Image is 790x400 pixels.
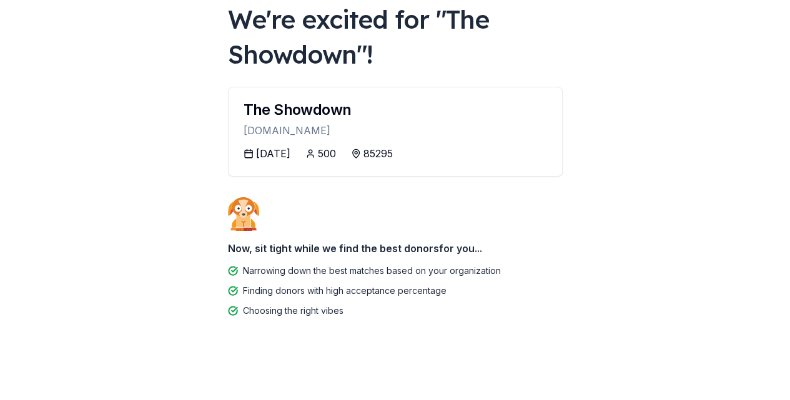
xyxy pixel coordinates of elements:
div: 85295 [363,146,393,161]
img: Dog waiting patiently [228,197,259,230]
div: [DOMAIN_NAME] [244,122,547,139]
div: Narrowing down the best matches based on your organization [243,263,501,278]
div: 500 [318,146,336,161]
div: [DATE] [256,146,290,161]
div: The Showdown [244,102,547,117]
div: Finding donors with high acceptance percentage [243,283,447,298]
div: Now, sit tight while we find the best donors for you... [228,236,563,261]
div: We're excited for " The Showdown "! [228,2,563,72]
div: Choosing the right vibes [243,303,343,318]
